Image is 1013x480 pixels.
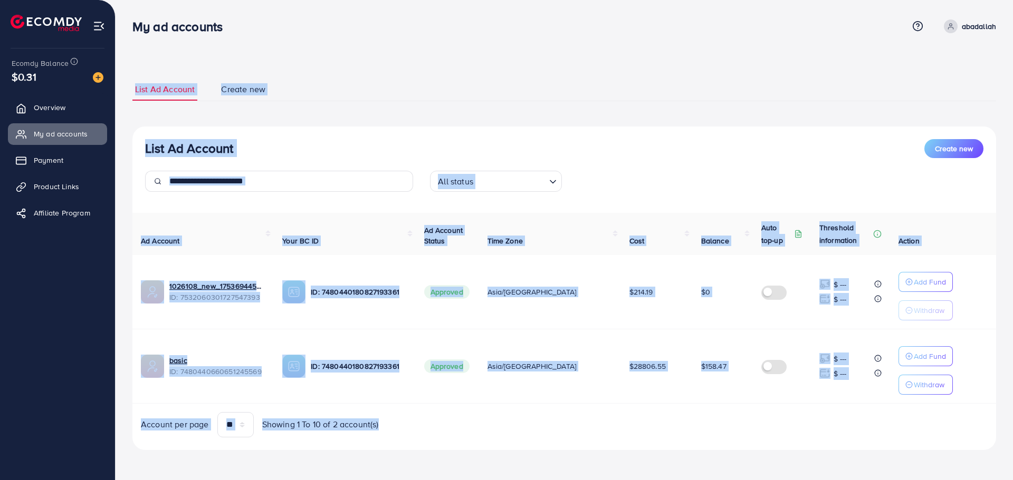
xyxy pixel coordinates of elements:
img: top-up amount [819,293,830,305]
span: Ad Account Status [424,225,463,246]
p: $ --- [834,367,847,380]
span: Payment [34,155,63,165]
img: image [93,72,103,83]
button: Create new [924,139,983,158]
img: top-up amount [819,368,830,379]
div: Search for option [430,171,562,192]
iframe: Chat [968,433,1005,472]
span: Account per page [141,418,209,430]
span: Product Links [34,181,79,192]
span: $214.19 [629,287,653,297]
button: Withdraw [899,300,953,320]
span: Asia/[GEOGRAPHIC_DATA] [488,287,577,297]
p: Add Fund [914,276,946,288]
span: $0.31 [12,69,36,84]
p: ID: 7480440180827193361 [311,360,407,373]
img: ic-ads-acc.e4c84228.svg [141,355,164,378]
img: ic-ba-acc.ded83a64.svg [282,280,305,303]
span: $28806.55 [629,361,666,371]
p: Withdraw [914,378,944,391]
span: Your BC ID [282,236,319,246]
div: <span class='underline'> basic</span></br>7480440660651245569 [169,355,265,377]
span: Create new [935,143,973,154]
span: List Ad Account [135,83,195,95]
a: 1026108_new_1753694455989 [169,281,265,291]
span: Approved [424,359,470,373]
span: Action [899,236,920,246]
span: ID: 7480440660651245569 [169,366,265,377]
span: Cost [629,236,645,246]
span: Affiliate Program [34,208,90,218]
span: Balance [701,236,729,246]
img: top-up amount [819,279,830,290]
span: My ad accounts [34,129,88,139]
p: $ --- [834,278,847,291]
p: $ --- [834,352,847,365]
p: ID: 7480440180827193361 [311,286,407,298]
button: Withdraw [899,375,953,395]
p: $ --- [834,293,847,306]
span: $0 [701,287,710,297]
span: All status [436,174,475,189]
img: menu [93,20,105,32]
span: Ad Account [141,236,180,246]
img: top-up amount [819,353,830,364]
div: <span class='underline'>1026108_new_1753694455989</span></br>7532060301727547393 [169,281,265,302]
a: Overview [8,97,107,118]
span: Asia/[GEOGRAPHIC_DATA] [488,361,577,371]
span: Ecomdy Balance [12,58,69,68]
p: abadallah [962,20,996,33]
a: basic [169,355,187,366]
p: Add Fund [914,350,946,363]
a: Payment [8,150,107,171]
span: Time Zone [488,236,523,246]
span: Create new [221,83,265,95]
input: Search for option [476,172,545,189]
img: logo [11,15,82,31]
img: ic-ads-acc.e4c84228.svg [141,280,164,303]
a: abadallah [940,19,996,33]
h3: My ad accounts [132,19,231,34]
img: ic-ba-acc.ded83a64.svg [282,355,305,378]
span: Showing 1 To 10 of 2 account(s) [262,418,379,430]
p: Auto top-up [761,221,792,247]
p: Withdraw [914,304,944,317]
button: Add Fund [899,272,953,292]
h3: List Ad Account [145,141,233,156]
span: ID: 7532060301727547393 [169,292,265,302]
span: Overview [34,102,65,113]
p: Threshold information [819,221,871,247]
a: Product Links [8,176,107,197]
a: Affiliate Program [8,202,107,223]
button: Add Fund [899,346,953,366]
span: Approved [424,285,470,299]
span: $158.47 [701,361,727,371]
a: My ad accounts [8,123,107,144]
